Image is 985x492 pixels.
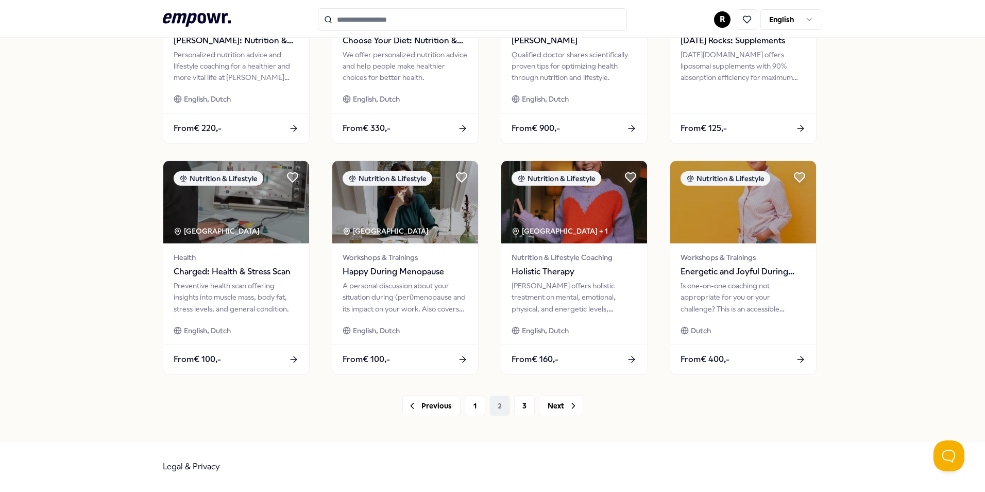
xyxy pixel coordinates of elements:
a: package imageNutrition & Lifestyle[GEOGRAPHIC_DATA] + 1Nutrition & Lifestyle CoachingHolistic The... [501,160,648,375]
a: package imageNutrition & LifestyleWorkshops & TrainingsEnergetic and Joyful During MenopauseIs on... [670,160,817,375]
div: We offer personalized nutrition advice and help people make healthier choices for better health. [343,49,468,84]
img: package image [501,161,647,243]
button: R [714,11,731,28]
div: [PERSON_NAME] offers holistic treatment on mental, emotional, physical, and energetic levels, ens... [512,280,637,315]
span: From € 900,- [512,122,560,135]
div: Nutrition & Lifestyle [681,171,770,186]
span: English, Dutch [184,93,231,105]
button: Next [539,396,583,416]
div: A personal discussion about your situation during (peri)menopause and its impact on your work. Al... [343,280,468,315]
span: English, Dutch [522,325,569,336]
img: package image [670,161,816,243]
span: [DATE] Rocks: Supplements [681,34,806,47]
span: From € 100,- [343,353,390,366]
span: Workshops & Trainings [343,252,468,263]
span: Workshops & Trainings [681,252,806,263]
span: English, Dutch [353,325,400,336]
div: [DATE][DOMAIN_NAME] offers liposomal supplements with 90% absorption efficiency for maximum healt... [681,49,806,84]
span: From € 100,- [174,353,221,366]
span: Health [174,252,299,263]
div: [GEOGRAPHIC_DATA] [174,225,261,237]
div: Nutrition & Lifestyle [512,171,601,186]
div: Preventive health scan offering insights into muscle mass, body fat, stress levels, and general c... [174,280,299,315]
span: Holistic Therapy [512,265,637,278]
img: package image [332,161,478,243]
button: Previous [402,396,461,416]
button: 1 [465,396,485,416]
span: English, Dutch [522,93,569,105]
a: package imageNutrition & Lifestyle[GEOGRAPHIC_DATA] Workshops & TrainingsHappy During MenopauseA ... [332,160,479,375]
div: Personalized nutrition advice and lifestyle coaching for a healthier and more vital life at [PERS... [174,49,299,84]
div: Nutrition & Lifestyle [174,171,263,186]
span: From € 160,- [512,353,558,366]
span: Nutrition & Lifestyle Coaching [512,252,637,263]
a: Legal & Privacy [163,462,220,471]
span: [PERSON_NAME] [512,34,637,47]
div: Qualified doctor shares scientifically proven tips for optimizing health through nutrition and li... [512,49,637,84]
span: Choose Your Diet: Nutrition & Dietetics [343,34,468,47]
span: From € 330,- [343,122,390,135]
span: [PERSON_NAME]: Nutrition & Dietetics [174,34,299,47]
a: package imageNutrition & Lifestyle[GEOGRAPHIC_DATA] HealthCharged: Health & Stress ScanPreventive... [163,160,310,375]
span: From € 125,- [681,122,727,135]
span: Energetic and Joyful During Menopause [681,265,806,278]
button: 3 [514,396,535,416]
span: Charged: Health & Stress Scan [174,265,299,278]
input: Search for products, categories or subcategories [318,8,627,31]
div: Is one-on-one coaching not appropriate for you or your challenge? This is an accessible training ... [681,280,806,315]
span: From € 400,- [681,353,729,366]
div: [GEOGRAPHIC_DATA] [343,225,430,237]
img: package image [163,161,309,243]
span: From € 220,- [174,122,222,135]
span: Dutch [691,325,711,336]
span: English, Dutch [353,93,400,105]
iframe: Help Scout Beacon - Open [933,440,964,471]
div: [GEOGRAPHIC_DATA] + 1 [512,225,608,237]
span: English, Dutch [184,325,231,336]
div: Nutrition & Lifestyle [343,171,432,186]
span: Happy During Menopause [343,265,468,278]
